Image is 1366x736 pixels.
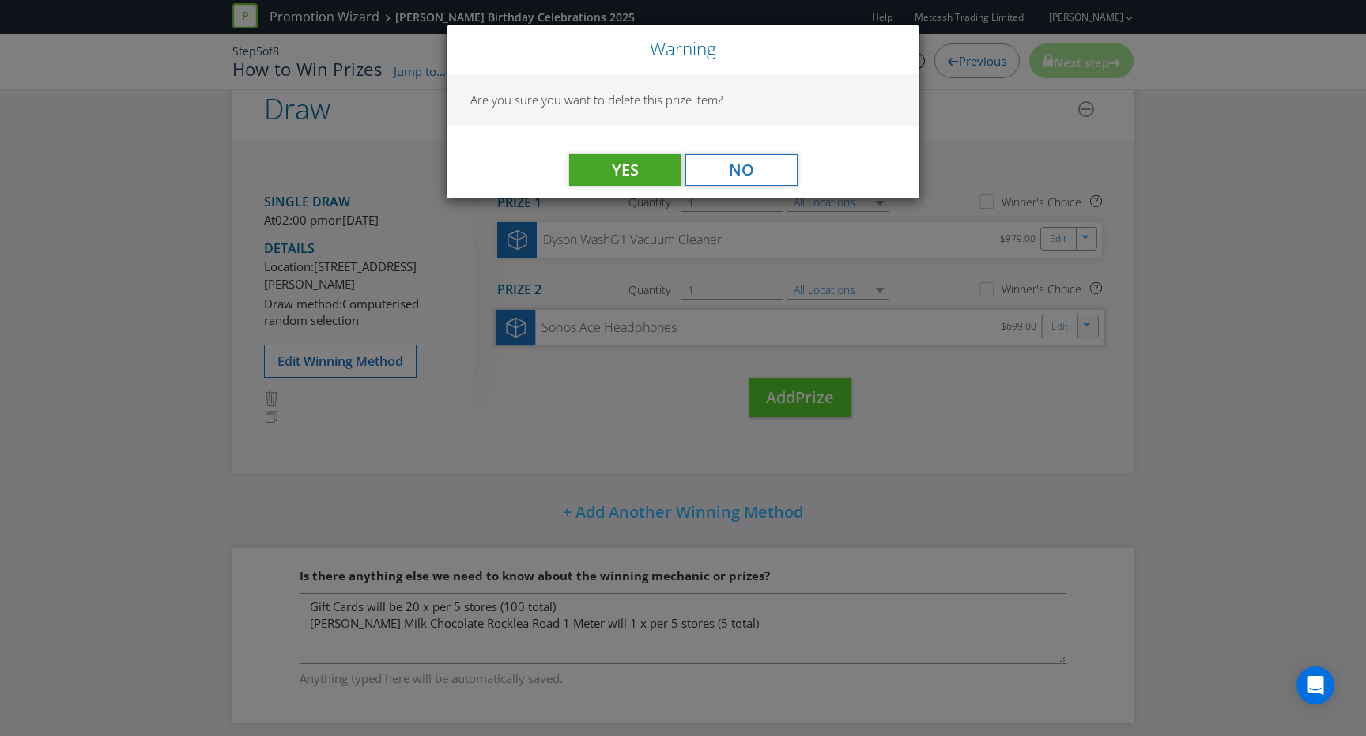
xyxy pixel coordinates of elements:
[447,25,919,74] div: Close
[650,36,716,61] span: Warning
[685,154,798,186] button: No
[612,159,639,180] span: Yes
[729,159,754,180] span: No
[1296,666,1334,704] div: Open Intercom Messenger
[447,74,919,126] div: Are you sure you want to delete this prize item?
[569,154,681,186] button: Yes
